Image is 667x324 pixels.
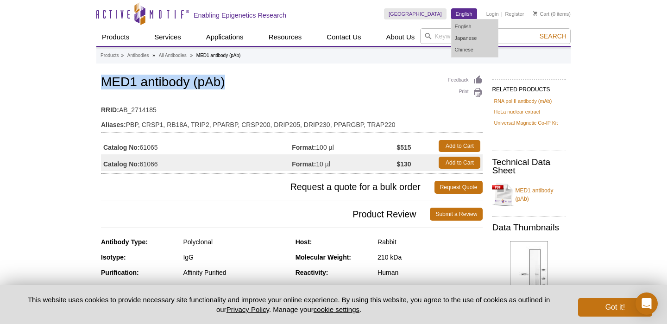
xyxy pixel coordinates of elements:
a: Register [505,11,524,17]
strong: Aliases: [101,121,126,129]
td: 61066 [101,154,292,171]
strong: Molecular Weight: [296,254,351,261]
div: Affinity Purified [183,268,288,277]
td: 10 µl [292,154,396,171]
span: Product Review [101,208,430,221]
p: This website uses cookies to provide necessary site functionality and improve your online experie... [15,295,563,314]
td: PBP, CRSP1, RB18A, TRIP2, PPARBP, CRSP200, DRIP205, DRIP230, PPARGBP, TRAP220 [101,115,483,130]
a: English [452,21,498,32]
img: Your Cart [533,11,537,16]
a: Request Quote [434,181,483,194]
a: RNA pol II antibody (mAb) [494,97,552,105]
a: Chinese [452,44,498,56]
td: 100 µl [292,138,396,154]
button: cookie settings [314,305,359,313]
div: 210 kDa [378,253,483,261]
a: Products [96,28,135,46]
h2: Enabling Epigenetics Research [194,11,286,19]
strong: Purification: [101,269,139,276]
strong: Reactivity: [296,269,328,276]
div: Human [378,268,483,277]
a: Applications [201,28,249,46]
a: MED1 antibody (pAb) [492,181,566,209]
strong: RRID: [101,106,119,114]
span: Search [540,32,566,40]
h2: Data Thumbnails [492,223,566,232]
li: | [501,8,503,19]
li: (0 items) [533,8,571,19]
h2: RELATED PRODUCTS [492,79,566,95]
button: Search [537,32,569,40]
li: » [190,53,193,58]
div: IgG [183,253,288,261]
a: Submit a Review [430,208,483,221]
button: Got it! [578,298,652,317]
a: Print [448,88,483,98]
a: Japanese [452,32,498,44]
strong: $130 [396,160,411,168]
a: About Us [381,28,421,46]
strong: Isotype: [101,254,126,261]
a: HeLa nuclear extract [494,108,540,116]
strong: Host: [296,238,312,246]
a: Products [101,51,119,60]
strong: Format: [292,160,316,168]
span: Request a quote for a bulk order [101,181,434,194]
strong: Catalog No: [103,160,140,168]
td: AB_2714185 [101,100,483,115]
td: 61065 [101,138,292,154]
a: Antibodies [127,51,149,60]
strong: Catalog No: [103,143,140,152]
strong: Antibody Type: [101,238,148,246]
a: Cart [533,11,549,17]
div: Rabbit [378,238,483,246]
li: MED1 antibody (pAb) [196,53,241,58]
a: Feedback [448,75,483,85]
a: All Antibodies [159,51,187,60]
h1: MED1 antibody (pAb) [101,75,483,91]
div: Open Intercom Messenger [636,292,658,315]
div: Polyclonal [183,238,288,246]
img: MED1 antibody (pAb) tested by immunoprecipitation. [510,241,548,313]
a: Privacy Policy [227,305,269,313]
a: Universal Magnetic Co-IP Kit [494,119,558,127]
a: [GEOGRAPHIC_DATA] [384,8,447,19]
strong: $515 [396,143,411,152]
h2: Technical Data Sheet [492,158,566,175]
input: Keyword, Cat. No. [420,28,571,44]
a: English [451,8,477,19]
li: » [121,53,124,58]
a: Add to Cart [439,157,480,169]
a: Add to Cart [439,140,480,152]
a: Services [149,28,187,46]
a: Contact Us [321,28,366,46]
a: Resources [263,28,308,46]
a: Login [486,11,499,17]
li: » [152,53,155,58]
strong: Format: [292,143,316,152]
